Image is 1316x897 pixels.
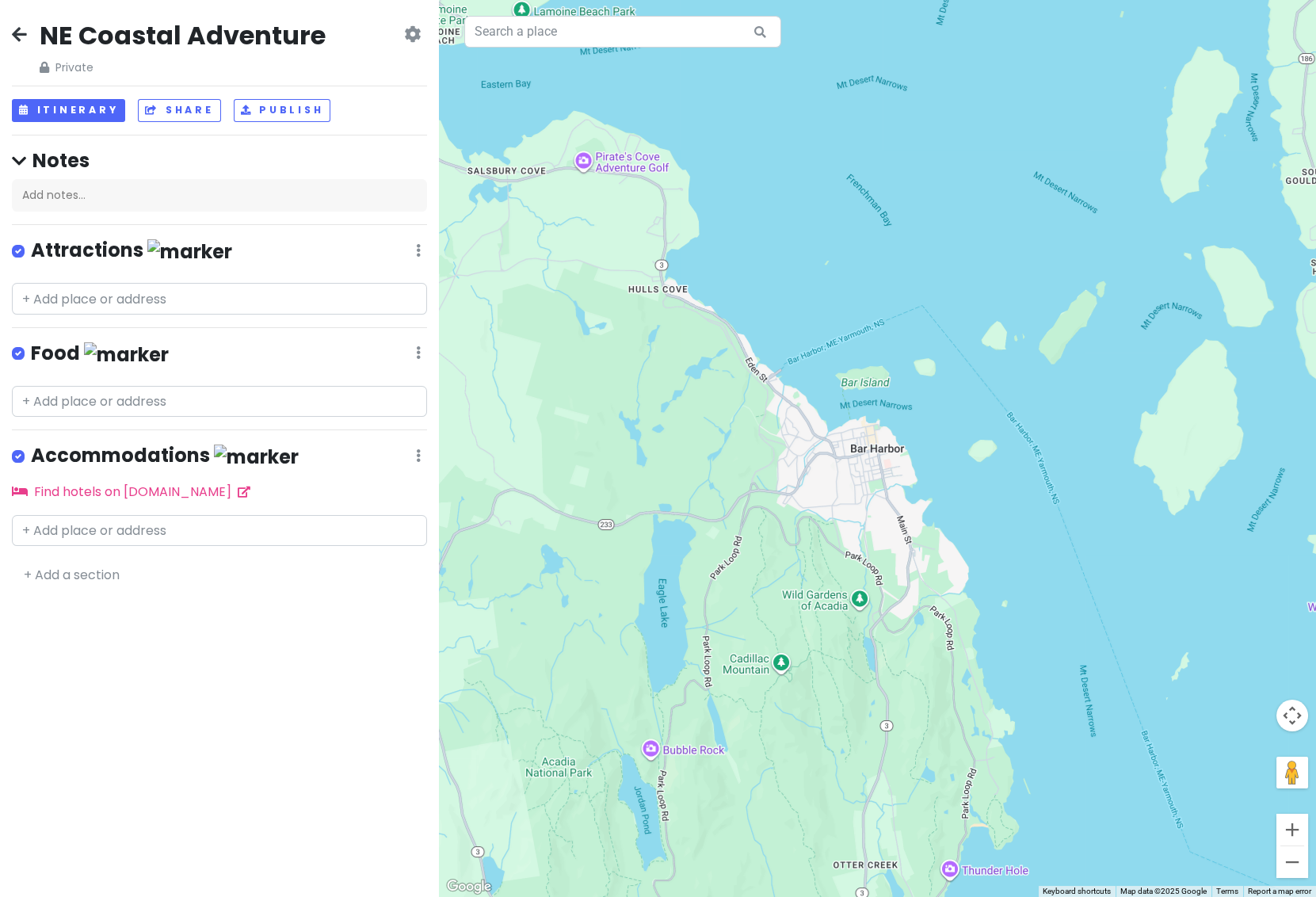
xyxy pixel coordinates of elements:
input: + Add place or address [12,386,427,418]
button: Share [138,99,220,122]
div: Add notes... [12,179,427,212]
input: + Add place or address [12,515,427,547]
a: + Add a section [24,566,120,584]
button: Zoom out [1276,846,1308,878]
button: Map camera controls [1276,700,1308,731]
span: Private [40,59,326,76]
input: Search a place [464,16,781,48]
h4: Attractions [31,238,232,264]
a: Open this area in Google Maps (opens a new window) [443,876,495,897]
img: Google [443,876,495,897]
img: marker [147,239,232,264]
img: marker [84,342,169,367]
button: Drag Pegman onto the map to open Street View [1276,757,1308,788]
h2: NE Coastal Adventure [40,19,326,52]
h4: Food [31,341,169,367]
h4: Notes [12,148,427,173]
h4: Accommodations [31,443,299,469]
button: Zoom in [1276,814,1308,845]
button: Keyboard shortcuts [1043,886,1111,897]
img: marker [214,445,299,469]
input: + Add place or address [12,283,427,315]
a: Find hotels on [DOMAIN_NAME] [12,483,250,501]
button: Itinerary [12,99,125,122]
span: Map data ©2025 Google [1120,887,1207,895]
button: Publish [234,99,331,122]
a: Terms (opens in new tab) [1216,887,1238,895]
a: Report a map error [1248,887,1311,895]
